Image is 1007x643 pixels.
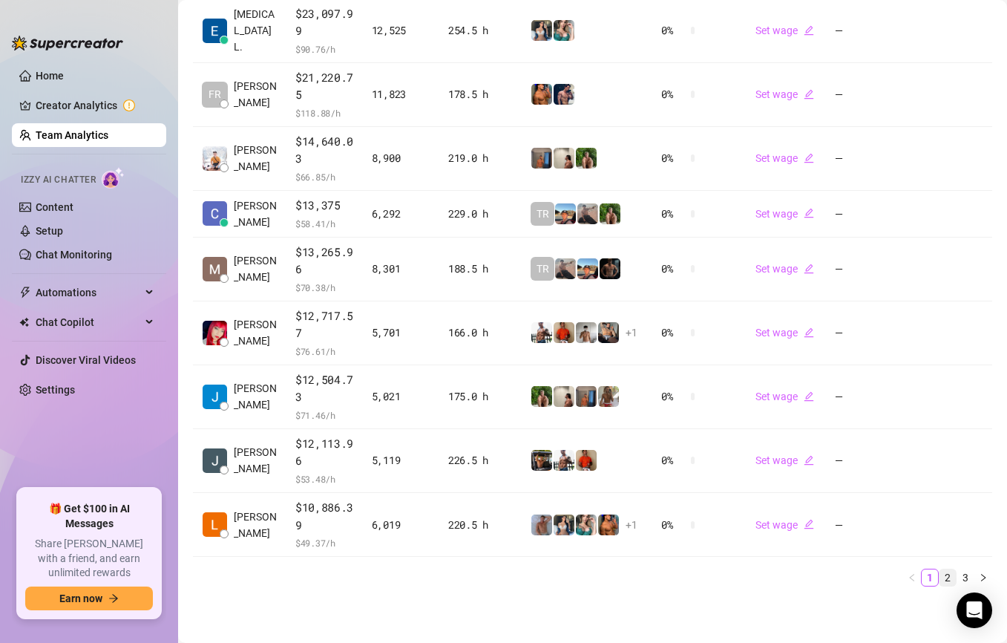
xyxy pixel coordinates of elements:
span: Share [PERSON_NAME] with a friend, and earn unlimited rewards [25,537,153,581]
img: Zaddy [554,20,574,41]
td: — [826,493,912,557]
div: 6,019 [372,517,430,533]
span: $ 58.41 /h [295,216,354,231]
img: Nathaniel [600,203,620,224]
span: right [979,573,988,582]
span: edit [804,25,814,36]
span: FR [209,86,221,102]
span: edit [804,455,814,466]
img: Wayne [531,148,552,169]
div: 8,900 [372,150,430,166]
div: Open Intercom Messenger [957,593,992,628]
img: Chat Copilot [19,317,29,327]
span: [MEDICAL_DATA] L. [234,6,278,55]
td: — [826,429,912,493]
span: edit [804,519,814,529]
span: 0 % [661,517,685,533]
div: 166.0 h [448,324,514,341]
li: Previous Page [903,569,921,587]
span: arrow-right [108,593,119,604]
img: Charmaine Javil… [203,201,227,226]
a: Set wageedit [755,391,814,402]
img: Zach [555,203,576,224]
img: Wayne [576,386,597,407]
span: $ 118.88 /h [295,105,354,120]
img: Rupert T. [203,385,227,409]
li: 1 [921,569,939,587]
img: Lexter Ore [203,512,227,537]
span: TR [537,206,549,222]
span: $ 71.46 /h [295,408,354,422]
img: JUSTIN [531,322,552,343]
img: Trent [600,258,620,279]
img: Ralphy [554,148,574,169]
span: $ 53.48 /h [295,471,354,486]
span: $ 70.38 /h [295,280,354,295]
span: edit [804,89,814,99]
div: 220.5 h [448,517,514,533]
span: 0 % [661,388,685,405]
span: left [908,573,916,582]
span: 0 % [661,452,685,469]
span: $12,113.96 [295,435,354,470]
span: Chat Copilot [36,310,141,334]
span: edit [804,391,814,402]
td: — [826,63,912,127]
a: Set wageedit [755,519,814,531]
span: [PERSON_NAME] [234,78,278,111]
img: Nathaniel [531,386,552,407]
a: Setup [36,225,63,237]
div: 254.5 h [448,22,514,39]
img: Jeffery Bamba [203,448,227,473]
span: [PERSON_NAME] [234,252,278,285]
img: George [598,322,619,343]
a: Content [36,201,73,213]
span: edit [804,327,814,338]
span: $10,886.39 [295,499,354,534]
span: edit [804,264,814,274]
span: $12,717.57 [295,307,354,342]
div: 226.5 h [448,452,514,469]
td: — [826,191,912,238]
img: Axel [554,84,574,105]
img: Mariane Subia [203,257,227,281]
a: Chat Monitoring [36,249,112,261]
img: LC [555,258,576,279]
a: Set wageedit [755,208,814,220]
span: Earn now [59,593,102,604]
img: Katy [531,20,552,41]
a: 1 [922,569,938,586]
span: $ 66.85 /h [295,169,354,184]
img: Ralphy [554,386,574,407]
li: 3 [957,569,974,587]
span: $23,097.99 [295,5,354,40]
button: right [974,569,992,587]
img: Justin [554,322,574,343]
span: 0 % [661,206,685,222]
button: Earn nowarrow-right [25,587,153,610]
img: JG [531,84,552,105]
div: 175.0 h [448,388,514,405]
span: Automations [36,281,141,304]
span: thunderbolt [19,287,31,298]
span: $ 49.37 /h [295,535,354,550]
span: $ 76.61 /h [295,344,354,359]
img: Mary Jane Moren… [203,321,227,345]
a: Set wageedit [755,263,814,275]
a: Set wageedit [755,25,814,36]
span: [PERSON_NAME] [234,142,278,174]
a: Home [36,70,64,82]
span: 0 % [661,261,685,277]
a: Settings [36,384,75,396]
a: Set wageedit [755,454,814,466]
a: 2 [939,569,956,586]
img: Joey [531,515,552,535]
span: + 1 [626,324,637,341]
a: Set wageedit [755,327,814,339]
div: 8,301 [372,261,430,277]
img: JUSTIN [554,450,574,471]
div: 188.5 h [448,261,514,277]
div: 6,292 [372,206,430,222]
div: 11,823 [372,86,430,102]
span: Izzy AI Chatter [21,173,96,187]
